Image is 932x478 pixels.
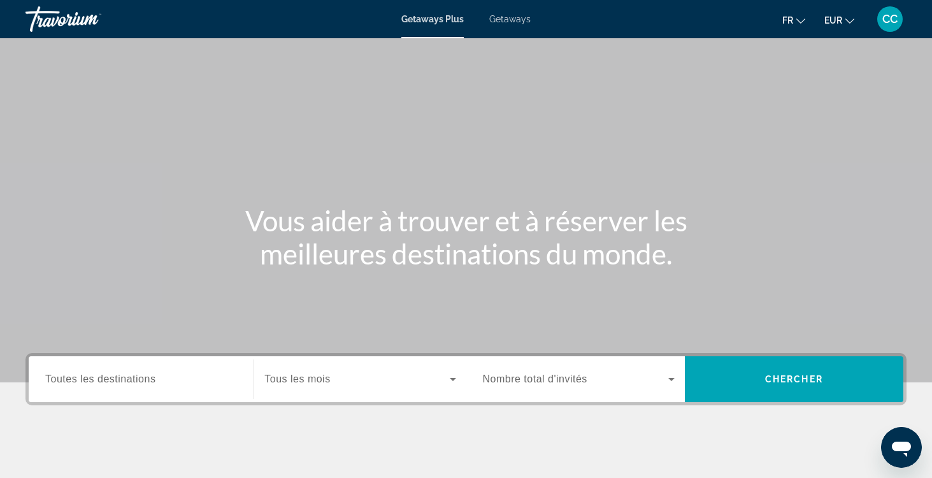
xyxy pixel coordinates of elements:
span: Tous les mois [264,373,330,384]
span: Chercher [765,374,823,384]
button: Change language [782,11,805,29]
a: Getaways Plus [401,14,464,24]
button: User Menu [873,6,907,33]
span: fr [782,15,793,25]
input: Select destination [45,372,237,387]
iframe: Bouton de lancement de la fenêtre de messagerie [881,427,922,468]
h1: Vous aider à trouver et à réserver les meilleures destinations du monde. [227,204,705,270]
a: Travorium [25,3,153,36]
span: Toutes les destinations [45,373,155,384]
button: Search [685,356,903,402]
button: Change currency [824,11,854,29]
div: Search widget [29,356,903,402]
span: EUR [824,15,842,25]
span: Nombre total d'invités [483,373,587,384]
a: Getaways [489,14,531,24]
span: CC [882,13,898,25]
